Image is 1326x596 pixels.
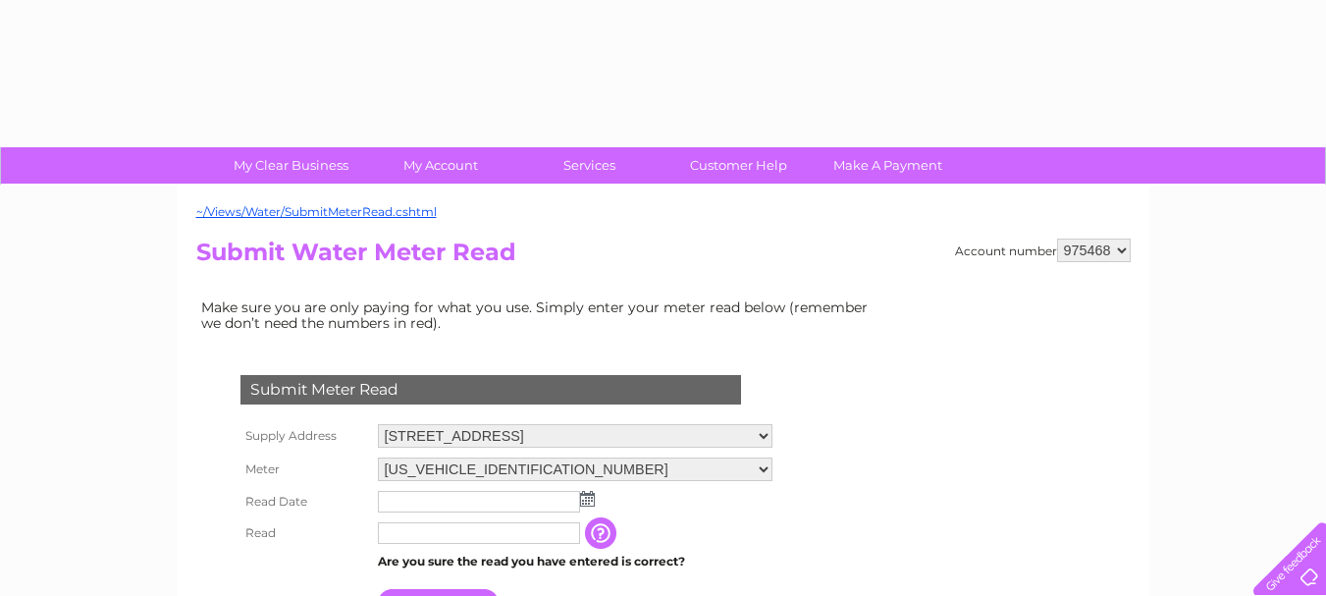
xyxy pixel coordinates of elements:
[240,375,741,405] div: Submit Meter Read
[236,453,373,486] th: Meter
[585,517,620,549] input: Information
[236,419,373,453] th: Supply Address
[508,147,670,184] a: Services
[580,491,595,507] img: ...
[236,486,373,517] th: Read Date
[236,517,373,549] th: Read
[807,147,969,184] a: Make A Payment
[955,239,1131,262] div: Account number
[196,295,883,336] td: Make sure you are only paying for what you use. Simply enter your meter read below (remember we d...
[373,549,777,574] td: Are you sure the read you have entered is correct?
[196,204,437,219] a: ~/Views/Water/SubmitMeterRead.cshtml
[658,147,820,184] a: Customer Help
[196,239,1131,276] h2: Submit Water Meter Read
[359,147,521,184] a: My Account
[210,147,372,184] a: My Clear Business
